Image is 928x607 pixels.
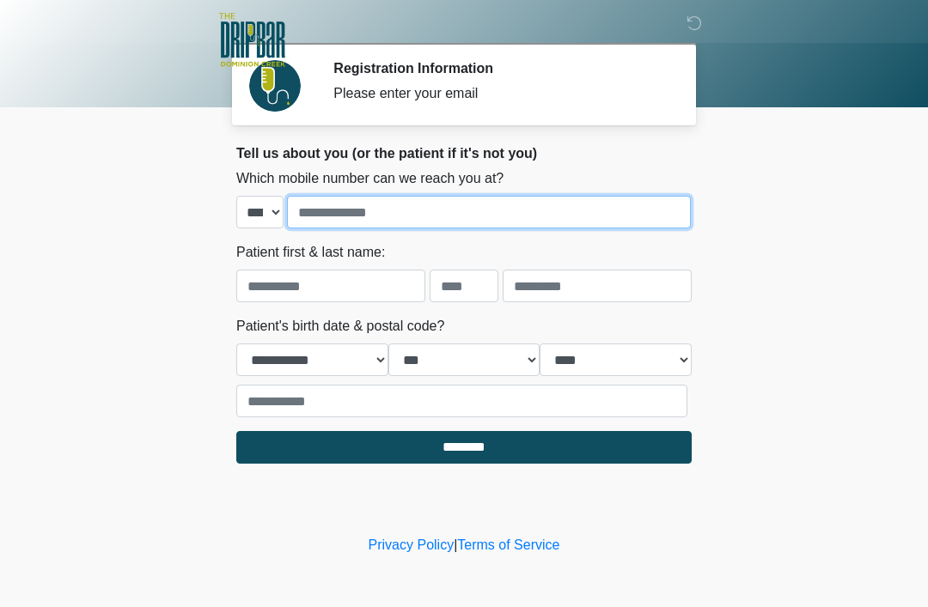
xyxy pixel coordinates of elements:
[236,242,385,263] label: Patient first & last name:
[236,168,504,189] label: Which mobile number can we reach you at?
[236,145,692,161] h2: Tell us about you (or the patient if it's not you)
[249,60,301,112] img: Agent Avatar
[219,13,285,70] img: The DRIPBaR - San Antonio Dominion Creek Logo
[369,537,455,552] a: Privacy Policy
[236,316,444,337] label: Patient's birth date & postal code?
[454,537,457,552] a: |
[457,537,559,552] a: Terms of Service
[333,83,666,104] div: Please enter your email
